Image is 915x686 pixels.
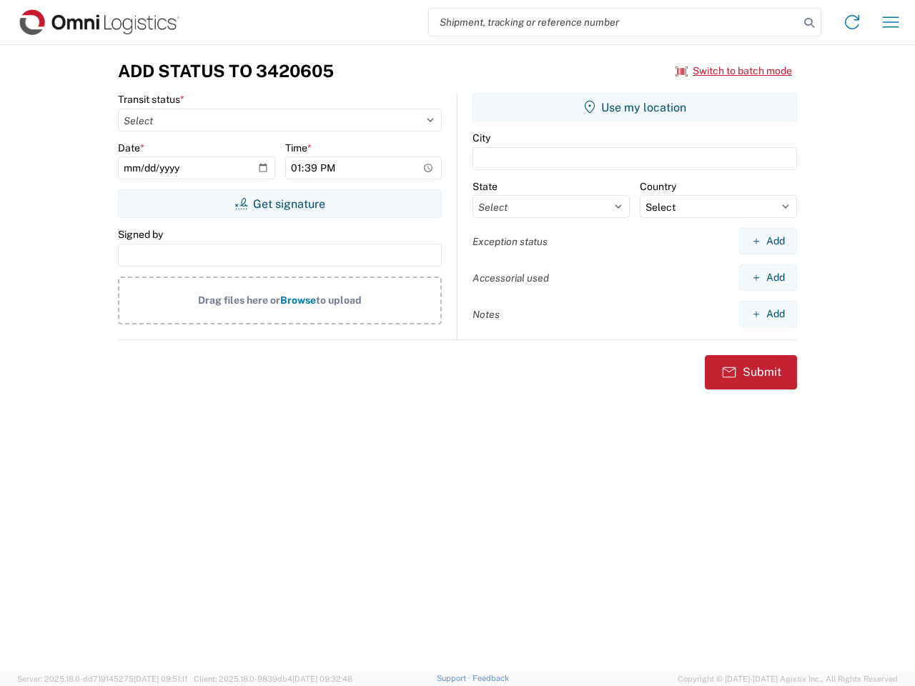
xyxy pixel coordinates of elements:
[473,308,500,321] label: Notes
[473,131,490,144] label: City
[118,228,163,241] label: Signed by
[473,272,549,284] label: Accessorial used
[198,294,280,306] span: Drag files here or
[473,674,509,682] a: Feedback
[134,675,187,683] span: [DATE] 09:51:11
[473,235,548,248] label: Exception status
[437,674,473,682] a: Support
[739,228,797,254] button: Add
[17,675,187,683] span: Server: 2025.18.0-dd719145275
[473,93,797,121] button: Use my location
[640,180,676,193] label: Country
[678,672,898,685] span: Copyright © [DATE]-[DATE] Agistix Inc., All Rights Reserved
[118,61,334,81] h3: Add Status to 3420605
[739,301,797,327] button: Add
[118,189,442,218] button: Get signature
[676,59,792,83] button: Switch to batch mode
[316,294,362,306] span: to upload
[285,141,312,154] label: Time
[280,294,316,306] span: Browse
[118,93,184,106] label: Transit status
[292,675,352,683] span: [DATE] 09:32:48
[739,264,797,291] button: Add
[194,675,352,683] span: Client: 2025.18.0-9839db4
[118,141,144,154] label: Date
[705,355,797,389] button: Submit
[473,180,498,193] label: State
[429,9,799,36] input: Shipment, tracking or reference number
